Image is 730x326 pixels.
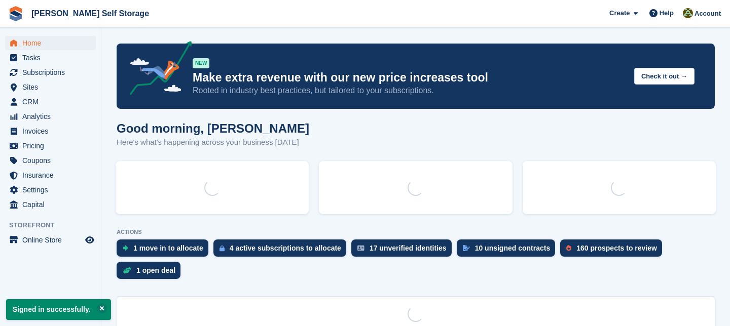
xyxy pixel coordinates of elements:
span: Subscriptions [22,65,83,79]
a: 10 unsigned contracts [457,239,561,262]
span: Settings [22,183,83,197]
img: Karl [683,8,693,18]
a: menu [5,109,96,124]
div: 4 active subscriptions to allocate [230,244,341,252]
span: Sites [22,80,83,94]
p: Make extra revenue with our new price increases tool [193,70,626,85]
div: 1 open deal [136,266,175,274]
span: Analytics [22,109,83,124]
a: menu [5,65,96,79]
span: Tasks [22,51,83,65]
img: prospect-51fa495bee0391a8d652442698ab0144808aea92771e9ea1ae160a38d050c398.svg [566,245,571,251]
span: Insurance [22,168,83,182]
div: NEW [193,58,209,68]
a: menu [5,95,96,109]
span: Capital [22,197,83,212]
a: menu [5,168,96,182]
span: Help [660,8,674,18]
a: 1 move in to allocate [117,239,213,262]
img: verify_identity-adf6edd0f0f0b5bbfe63781bf79b02c33cf7c696d77639b501bdc392416b5a36.svg [357,245,364,251]
p: Here's what's happening across your business [DATE] [117,137,309,148]
h1: Good morning, [PERSON_NAME] [117,121,309,135]
span: Invoices [22,124,83,138]
a: menu [5,80,96,94]
span: Home [22,36,83,50]
a: 17 unverified identities [351,239,457,262]
div: 17 unverified identities [370,244,447,252]
button: Check it out → [634,68,695,85]
span: Pricing [22,139,83,153]
a: 4 active subscriptions to allocate [213,239,351,262]
a: menu [5,153,96,168]
p: Rooted in industry best practices, but tailored to your subscriptions. [193,85,626,96]
a: menu [5,197,96,212]
a: menu [5,233,96,247]
span: Coupons [22,153,83,168]
span: Create [609,8,630,18]
a: 1 open deal [117,262,186,284]
div: 160 prospects to review [576,244,657,252]
a: menu [5,124,96,138]
a: menu [5,139,96,153]
img: stora-icon-8386f47178a22dfd0bd8f6a31ec36ba5ce8667c1dd55bd0f319d3a0aa187defe.svg [8,6,23,21]
img: move_ins_to_allocate_icon-fdf77a2bb77ea45bf5b3d319d69a93e2d87916cf1d5bf7949dd705db3b84f3ca.svg [123,245,128,251]
img: active_subscription_to_allocate_icon-d502201f5373d7db506a760aba3b589e785aa758c864c3986d89f69b8ff3... [220,245,225,252]
span: CRM [22,95,83,109]
div: 10 unsigned contracts [475,244,551,252]
span: Online Store [22,233,83,247]
a: menu [5,36,96,50]
a: [PERSON_NAME] Self Storage [27,5,153,22]
span: Account [695,9,721,19]
a: menu [5,183,96,197]
img: price-adjustments-announcement-icon-8257ccfd72463d97f412b2fc003d46551f7dbcb40ab6d574587a9cd5c0d94... [121,41,192,99]
span: Storefront [9,220,101,230]
img: deal-1b604bf984904fb50ccaf53a9ad4b4a5d6e5aea283cecdc64d6e3604feb123c2.svg [123,267,131,274]
p: ACTIONS [117,229,715,235]
div: 1 move in to allocate [133,244,203,252]
a: Preview store [84,234,96,246]
a: menu [5,51,96,65]
a: 160 prospects to review [560,239,667,262]
p: Signed in successfully. [6,299,111,320]
img: contract_signature_icon-13c848040528278c33f63329250d36e43548de30e8caae1d1a13099fd9432cc5.svg [463,245,470,251]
